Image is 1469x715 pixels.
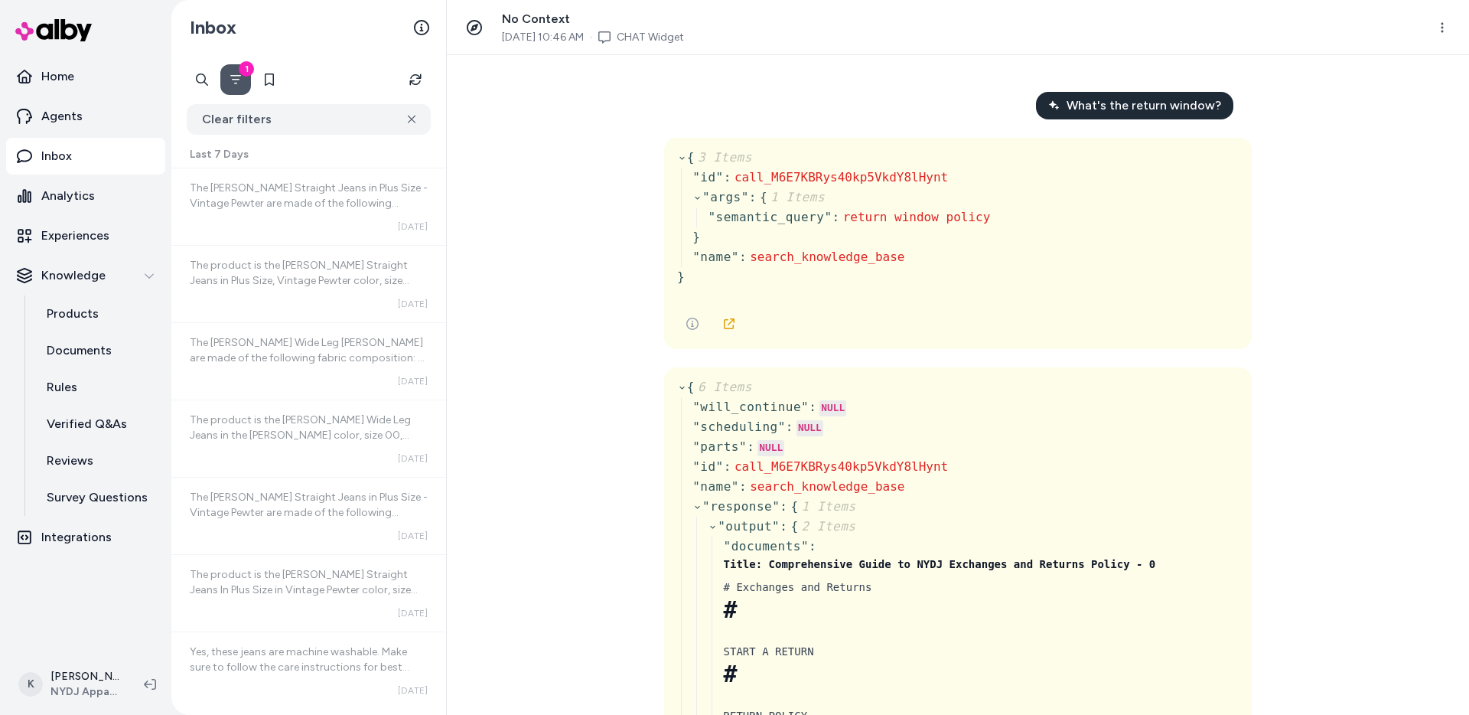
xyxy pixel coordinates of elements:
[47,378,77,397] p: Rules
[398,298,428,310] span: [DATE]
[692,479,739,494] span: " name "
[692,170,724,184] span: " id "
[171,477,446,554] a: The [PERSON_NAME] Straight Jeans in Plus Size - Vintage Pewter are made of the following material...
[41,227,109,245] p: Experiences
[687,380,752,394] span: {
[31,295,165,332] a: Products
[843,210,991,224] span: return window policy
[757,440,784,457] div: NULL
[18,672,43,697] span: K
[398,530,428,542] span: [DATE]
[750,479,904,494] span: search_knowledge_base
[796,420,823,437] div: NULL
[31,406,165,442] a: Verified Q&As
[786,418,793,436] div: :
[31,442,165,479] a: Reviews
[6,58,165,95] a: Home
[724,168,731,187] div: :
[502,30,584,45] span: [DATE] 10:46 AM
[695,150,752,165] span: 3 Items
[692,400,809,414] span: " will_continue "
[50,669,119,684] p: [PERSON_NAME]
[239,61,254,77] div: 1
[718,519,780,534] span: " output "
[47,488,148,507] p: Survey Questions
[750,250,904,264] span: search_knowledge_base
[6,257,165,294] button: Knowledge
[724,596,1239,624] h1: #
[47,452,93,470] p: Reviews
[692,230,700,244] span: }
[780,517,787,536] div: :
[171,632,446,709] a: Yes, these jeans are machine washable. Make sure to follow the care instructions for best results...
[590,30,592,45] span: ·
[724,661,1239,688] h1: #
[15,19,92,41] img: alby Logo
[31,479,165,516] a: Survey Questions
[767,190,825,204] span: 1 Items
[1067,96,1221,115] span: What's the return window?
[41,147,72,165] p: Inbox
[708,210,832,224] span: " semantic_query "
[692,250,739,264] span: " name "
[190,16,236,39] h2: Inbox
[760,190,825,204] span: {
[724,458,731,476] div: :
[799,519,856,534] span: 2 Items
[677,269,685,284] span: }
[6,519,165,556] a: Integrations
[724,539,809,553] span: " documents "
[190,259,426,563] span: The product is the [PERSON_NAME] Straight Jeans in Plus Size, Vintage Pewter color, size 14W, fro...
[780,498,787,516] div: :
[790,499,855,514] span: {
[171,168,446,245] a: The [PERSON_NAME] Straight Jeans in Plus Size - Vintage Pewter are made of the following material...
[739,248,747,266] div: :
[398,375,428,387] span: [DATE]
[398,452,428,465] span: [DATE]
[31,332,165,369] a: Documents
[692,459,724,474] span: " id "
[749,188,757,207] div: :
[220,64,251,95] button: Filter
[6,138,165,175] a: Inbox
[41,266,106,285] p: Knowledge
[6,217,165,254] a: Experiences
[190,645,409,689] span: Yes, these jeans are machine washable. Make sure to follow the care instructions for best results.
[617,30,684,45] a: CHAT Widget
[190,336,425,426] span: The [PERSON_NAME] Wide Leg [PERSON_NAME] are made of the following fabric composition: - 64% Cott...
[687,150,752,165] span: {
[809,537,816,556] div: :
[677,309,708,339] button: See more
[739,478,747,496] div: :
[398,220,428,233] span: [DATE]
[190,181,428,271] span: The [PERSON_NAME] Straight Jeans in Plus Size - Vintage Pewter are made of the following material...
[190,147,249,162] span: Last 7 Days
[41,67,74,86] p: Home
[31,369,165,406] a: Rules
[695,380,752,394] span: 6 Items
[47,305,99,323] p: Products
[9,660,132,709] button: K[PERSON_NAME]NYDJ Apparel
[171,322,446,400] a: The [PERSON_NAME] Wide Leg [PERSON_NAME] are made of the following fabric composition: - 64% Cott...
[734,170,948,184] span: call_M6E7KBRys40kp5VkdY8lHynt
[790,519,855,534] span: {
[702,190,749,204] span: " args "
[171,245,446,322] a: The product is the [PERSON_NAME] Straight Jeans in Plus Size, Vintage Pewter color, size 14W, fro...
[692,420,786,434] span: " scheduling "
[6,178,165,214] a: Analytics
[799,499,856,514] span: 1 Items
[6,98,165,135] a: Agents
[47,341,112,360] p: Documents
[747,438,754,456] div: :
[190,491,428,580] span: The [PERSON_NAME] Straight Jeans in Plus Size - Vintage Pewter are made of the following material...
[734,459,948,474] span: call_M6E7KBRys40kp5VkdY8lHynt
[187,104,431,135] button: Clear filters
[702,499,780,514] span: " response "
[692,439,747,454] span: " parts "
[724,642,1239,661] div: START A RETURN
[41,107,83,126] p: Agents
[400,64,431,95] button: Refresh
[190,413,428,671] span: The product is the [PERSON_NAME] Wide Leg Jeans in the [PERSON_NAME] color, size 00, from NYDJ Ap...
[724,578,1239,596] div: # Exchanges and Returns
[809,398,816,416] div: :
